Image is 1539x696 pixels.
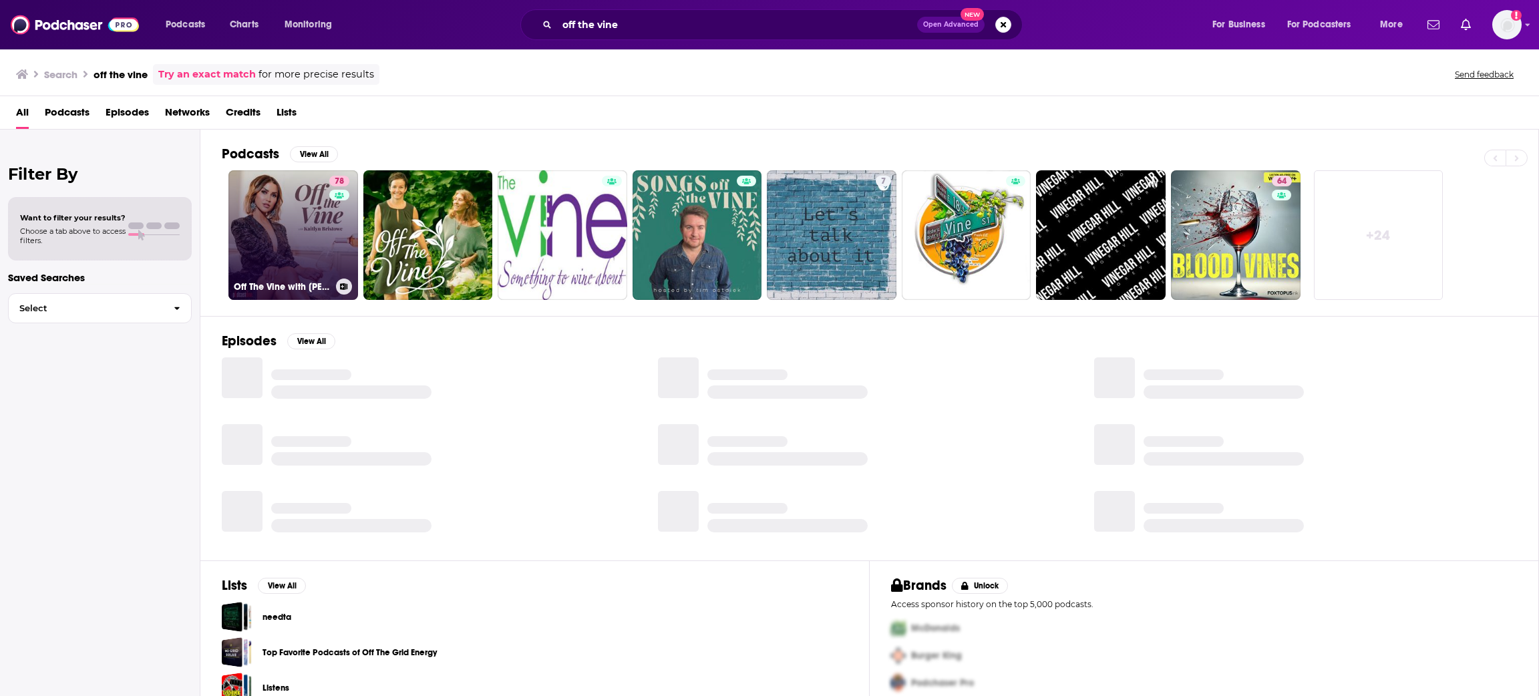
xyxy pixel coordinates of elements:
[923,21,979,28] span: Open Advanced
[222,577,247,594] h2: Lists
[891,599,1517,609] p: Access sponsor history on the top 5,000 podcasts.
[287,333,335,349] button: View All
[230,15,259,34] span: Charts
[222,637,252,667] a: Top Favorite Podcasts of Off The Grid Energy
[9,304,163,313] span: Select
[1511,10,1522,21] svg: Add a profile image
[1492,10,1522,39] span: Logged in as sydneymorris_books
[1422,13,1445,36] a: Show notifications dropdown
[44,68,77,81] h3: Search
[94,68,148,81] h3: off the vine
[533,9,1035,40] div: Search podcasts, credits, & more...
[1272,176,1292,186] a: 64
[8,293,192,323] button: Select
[222,577,306,594] a: ListsView All
[881,175,886,188] span: 7
[1492,10,1522,39] button: Show profile menu
[8,164,192,184] h2: Filter By
[767,170,896,300] a: 7
[911,650,962,661] span: Burger King
[917,17,985,33] button: Open AdvancedNew
[886,615,911,642] img: First Pro Logo
[1314,170,1443,300] a: +24
[886,642,911,669] img: Second Pro Logo
[1456,13,1476,36] a: Show notifications dropdown
[911,623,960,634] span: McDonalds
[222,146,338,162] a: PodcastsView All
[1451,69,1518,80] button: Send feedback
[1171,170,1301,300] a: 64
[158,67,256,82] a: Try an exact match
[285,15,332,34] span: Monitoring
[156,14,222,35] button: open menu
[16,102,29,129] a: All
[45,102,90,129] a: Podcasts
[222,333,335,349] a: EpisodesView All
[258,578,306,594] button: View All
[228,170,358,300] a: 78Off The Vine with [PERSON_NAME]
[1277,175,1287,188] span: 64
[259,67,374,82] span: for more precise results
[222,333,277,349] h2: Episodes
[329,176,349,186] a: 78
[166,15,205,34] span: Podcasts
[11,12,139,37] img: Podchaser - Follow, Share and Rate Podcasts
[1278,14,1371,35] button: open menu
[1203,14,1282,35] button: open menu
[1212,15,1265,34] span: For Business
[263,610,291,625] a: needta
[557,14,917,35] input: Search podcasts, credits, & more...
[876,176,891,186] a: 7
[891,577,947,594] h2: Brands
[106,102,149,129] a: Episodes
[277,102,297,129] a: Lists
[222,146,279,162] h2: Podcasts
[275,14,349,35] button: open menu
[222,602,252,632] a: needta
[234,281,331,293] h3: Off The Vine with [PERSON_NAME]
[1492,10,1522,39] img: User Profile
[263,681,289,695] a: Listens
[263,645,437,660] a: Top Favorite Podcasts of Off The Grid Energy
[226,102,261,129] a: Credits
[165,102,210,129] a: Networks
[961,8,985,21] span: New
[1287,15,1351,34] span: For Podcasters
[221,14,267,35] a: Charts
[952,578,1009,594] button: Unlock
[1380,15,1403,34] span: More
[20,226,126,245] span: Choose a tab above to access filters.
[20,213,126,222] span: Want to filter your results?
[1371,14,1419,35] button: open menu
[8,271,192,284] p: Saved Searches
[911,677,974,689] span: Podchaser Pro
[290,146,338,162] button: View All
[335,175,344,188] span: 78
